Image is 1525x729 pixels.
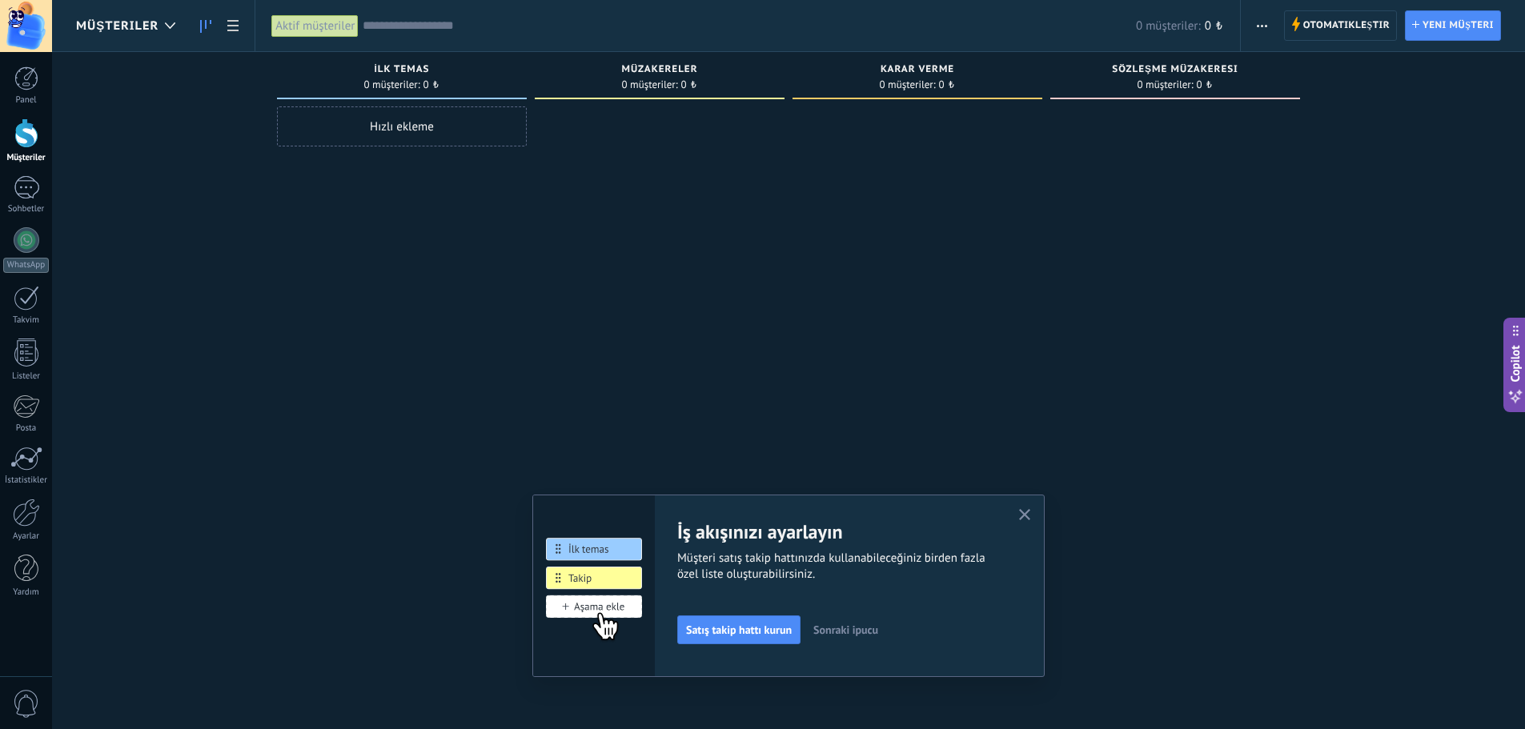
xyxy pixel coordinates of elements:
a: Otomatikleştir [1284,10,1397,41]
span: 0 ₺ [1205,18,1224,34]
div: İlk temas [285,64,519,78]
span: Sonraki ipucu [813,624,878,635]
span: 0 müşteriler: [880,80,936,90]
a: Liste [219,10,247,42]
span: 0 ₺ [939,80,956,90]
span: 0 ₺ [1197,80,1214,90]
span: Copilot [1507,345,1523,382]
div: Sözleşme müzakeresi [1058,64,1292,78]
div: Aktif müşteriler [271,14,359,38]
div: Panel [3,95,50,106]
h2: İş akışınızı ayarlayın [677,519,999,544]
button: Sonraki ipucu [806,618,885,642]
span: Müzakereler [622,64,698,75]
span: Yeni müşteri [1423,11,1494,40]
span: 0 ₺ [423,80,440,90]
button: Satış takip hattı kurun [677,615,801,644]
span: Satış takip hattı kurun [686,624,792,635]
div: Karar verme [801,64,1034,78]
div: Posta [3,423,50,434]
span: İlk temas [375,64,430,75]
div: Listeler [3,371,50,382]
div: Müşteriler [3,153,50,163]
div: Sohbetler [3,204,50,214]
span: 0 müşteriler: [1136,18,1201,34]
span: 0 müşteriler: [364,80,420,90]
span: Müşteri satış takip hattınızda kullanabileceğiniz birden fazla özel liste oluşturabilirsiniz. [677,551,999,583]
span: 0 müşteriler: [622,80,678,90]
div: Hızlı ekleme [277,106,527,146]
div: İstatistikler [3,475,50,486]
button: Daha fazla [1250,10,1274,41]
div: Takvim [3,315,50,326]
span: Müşteriler [76,18,159,34]
a: Müşteriler [192,10,219,42]
div: Müzakereler [543,64,777,78]
a: Yeni müşteri [1405,10,1501,41]
span: Karar verme [881,64,954,75]
span: Sözleşme müzakeresi [1112,64,1238,75]
span: Otomatikleştir [1303,11,1390,40]
div: Yardım [3,587,50,598]
span: 0 ₺ [681,80,698,90]
div: WhatsApp [3,258,49,273]
div: Ayarlar [3,531,50,542]
span: 0 müşteriler: [1138,80,1194,90]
